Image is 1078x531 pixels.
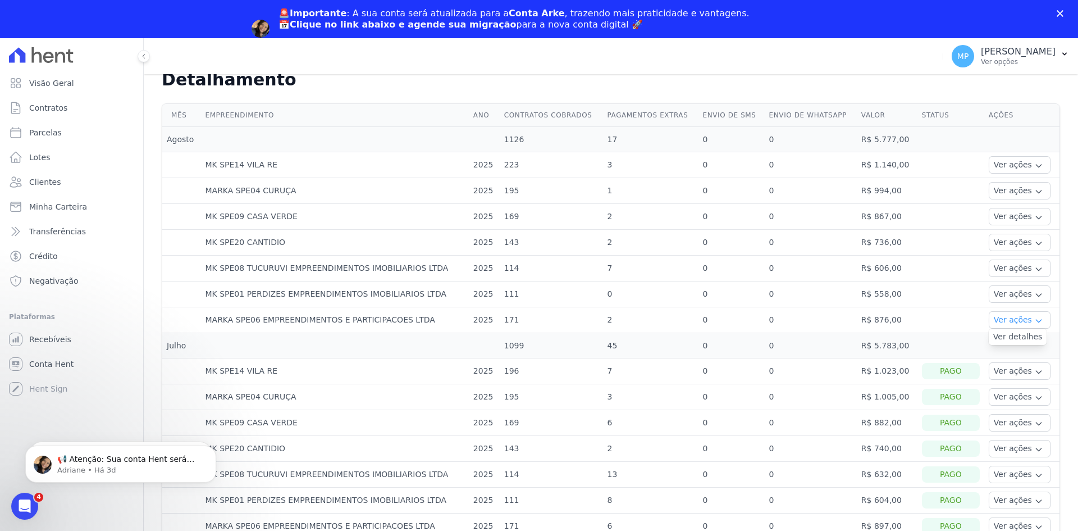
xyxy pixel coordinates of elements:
[500,104,603,127] th: Contratos cobrados
[989,440,1050,457] button: Ver ações
[989,182,1050,199] button: Ver ações
[698,436,765,462] td: 0
[162,127,200,152] td: Agosto
[765,410,857,436] td: 0
[500,358,603,384] td: 196
[989,311,1050,329] button: Ver ações
[857,462,917,488] td: R$ 632,00
[4,97,139,119] a: Contratos
[765,204,857,230] td: 0
[290,19,517,30] b: Clique no link abaixo e agende sua migração
[200,204,468,230] td: MK SPE09 CASA VERDE
[857,307,917,333] td: R$ 876,00
[989,414,1050,432] button: Ver ações
[200,178,468,204] td: MARKA SPE04 CURUÇA
[602,104,698,127] th: Pagamentos extras
[698,333,765,358] td: 0
[765,127,857,152] td: 0
[993,331,1043,343] a: Ver detalhes
[469,410,500,436] td: 2025
[4,328,139,351] a: Recebíveis
[698,127,765,152] td: 0
[29,102,67,114] span: Contratos
[500,178,603,204] td: 195
[29,176,61,188] span: Clientes
[602,410,698,436] td: 6
[602,127,698,152] td: 17
[4,146,139,169] a: Lotes
[989,362,1050,380] button: Ver ações
[765,462,857,488] td: 0
[765,282,857,307] td: 0
[500,384,603,410] td: 195
[857,436,917,462] td: R$ 740,00
[162,70,1060,90] h2: Detalhamento
[857,104,917,127] th: Valor
[602,152,698,178] td: 3
[765,488,857,514] td: 0
[278,8,750,30] div: : A sua conta será atualizada para a , trazendo mais praticidade e vantagens. 📅 para a nova conta...
[602,488,698,514] td: 8
[469,178,500,204] td: 2025
[200,230,468,256] td: MK SPE20 CANTIDIO
[500,410,603,436] td: 169
[857,152,917,178] td: R$ 1.140,00
[857,127,917,152] td: R$ 5.777,00
[765,307,857,333] td: 0
[162,104,200,127] th: Mês
[765,333,857,358] td: 0
[11,493,38,520] iframe: Intercom live chat
[278,8,346,19] b: 🚨Importante
[698,462,765,488] td: 0
[857,488,917,514] td: R$ 604,00
[989,260,1050,277] button: Ver ações
[469,204,500,230] td: 2025
[162,333,200,358] td: Julho
[765,178,857,204] td: 0
[765,152,857,178] td: 0
[765,384,857,410] td: 0
[469,307,500,333] td: 2025
[200,256,468,282] td: MK SPE08 TUCURUVI EMPREENDIMENTOS IMOBILIARIOS LTDA
[29,127,62,138] span: Parcelas
[857,230,917,256] td: R$ 736,00
[9,310,134,324] div: Plataformas
[989,492,1050,509] button: Ver ações
[4,220,139,243] a: Transferências
[200,358,468,384] td: MK SPE14 VILA RE
[1057,10,1068,17] div: Fechar
[698,384,765,410] td: 0
[698,178,765,204] td: 0
[252,20,269,38] img: Profile image for Adriane
[943,40,1078,72] button: MP [PERSON_NAME] Ver opções
[698,307,765,333] td: 0
[500,152,603,178] td: 223
[500,333,603,358] td: 1099
[469,152,500,178] td: 2025
[500,307,603,333] td: 171
[500,462,603,488] td: 114
[29,78,74,89] span: Visão Geral
[200,152,468,178] td: MK SPE14 VILA RE
[981,46,1056,57] p: [PERSON_NAME]
[602,462,698,488] td: 13
[4,353,139,375] a: Conta Hent
[989,388,1050,406] button: Ver ações
[698,104,765,127] th: Envio de SMS
[981,57,1056,66] p: Ver opções
[469,384,500,410] td: 2025
[698,152,765,178] td: 0
[698,282,765,307] td: 0
[200,436,468,462] td: MK SPE20 CANTIDIO
[698,488,765,514] td: 0
[922,363,980,379] div: Pago
[4,171,139,193] a: Clientes
[29,152,51,163] span: Lotes
[4,245,139,267] a: Crédito
[765,358,857,384] td: 0
[857,256,917,282] td: R$ 606,00
[922,466,980,483] div: Pago
[698,410,765,436] td: 0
